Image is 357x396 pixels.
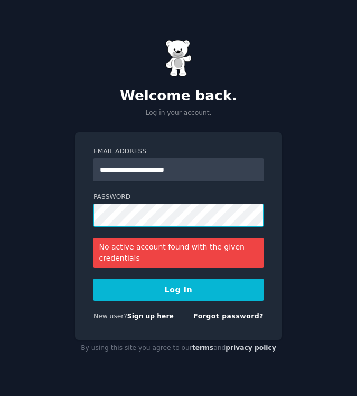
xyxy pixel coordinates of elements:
div: No active account found with the given credentials [93,238,264,268]
label: Email Address [93,147,264,156]
a: Sign up here [127,312,174,320]
a: privacy policy [226,344,276,352]
p: Log in your account. [75,108,282,118]
div: By using this site you agree to our and [75,340,282,357]
span: New user? [93,312,127,320]
a: terms [192,344,213,352]
img: Gummy Bear [165,40,192,77]
h2: Welcome back. [75,88,282,105]
button: Log In [93,279,264,301]
label: Password [93,192,264,202]
a: Forgot password? [193,312,264,320]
